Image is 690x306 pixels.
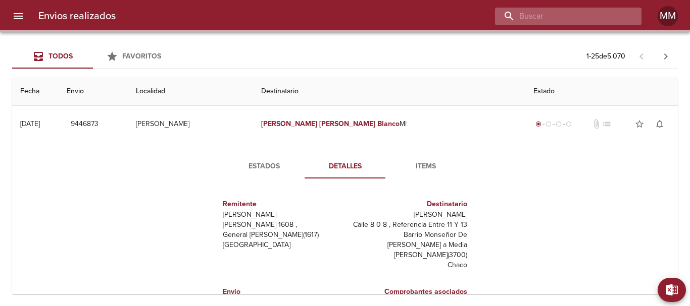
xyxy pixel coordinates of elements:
[535,121,541,127] span: radio_button_checked
[495,8,624,25] input: buscar
[223,240,341,250] p: [GEOGRAPHIC_DATA]
[533,119,574,129] div: Generado
[59,77,128,106] th: Envio
[12,44,174,69] div: Tabs Envios
[349,220,467,250] p: Calle 8 0 8 , Referencia Entre 11 Y 13 Barrio Monseñor De [PERSON_NAME] a Media
[566,121,572,127] span: radio_button_unchecked
[650,114,670,134] button: Activar notificaciones
[349,250,467,260] p: [PERSON_NAME] ( 3700 )
[349,210,467,220] p: [PERSON_NAME]
[223,220,341,230] p: [PERSON_NAME] 1608 ,
[38,8,116,24] h6: Envios realizados
[223,230,341,240] p: General [PERSON_NAME] ( 1617 )
[223,286,341,297] h6: Envio
[525,77,678,106] th: Estado
[629,114,650,134] button: Agregar a favoritos
[658,278,686,302] button: Exportar Excel
[634,119,645,129] span: star_border
[20,119,40,128] div: [DATE]
[377,119,400,128] em: Blanco
[253,77,525,106] th: Destinatario
[658,6,678,26] div: Abrir información de usuario
[311,160,379,173] span: Detalles
[12,77,59,106] th: Fecha
[67,115,103,134] button: 9446873
[48,52,73,60] span: Todos
[261,119,317,128] em: [PERSON_NAME]
[391,160,460,173] span: Items
[349,286,467,297] h6: Comprobantes asociados
[6,4,30,28] button: menu
[319,119,375,128] em: [PERSON_NAME]
[224,154,466,178] div: Tabs detalle de guia
[586,51,625,62] p: 1 - 25 de 5.070
[223,199,341,210] h6: Remitente
[556,121,562,127] span: radio_button_unchecked
[128,106,253,142] td: [PERSON_NAME]
[253,106,525,142] td: Ml
[230,160,299,173] span: Estados
[654,44,678,69] span: Pagina siguiente
[592,119,602,129] span: No tiene documentos adjuntos
[349,199,467,210] h6: Destinatario
[128,77,253,106] th: Localidad
[71,118,98,131] span: 9446873
[602,119,612,129] span: No tiene pedido asociado
[223,210,341,220] p: [PERSON_NAME]
[122,52,161,60] span: Favoritos
[546,121,552,127] span: radio_button_unchecked
[655,119,665,129] span: notifications_none
[658,6,678,26] div: MM
[349,260,467,270] p: Chaco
